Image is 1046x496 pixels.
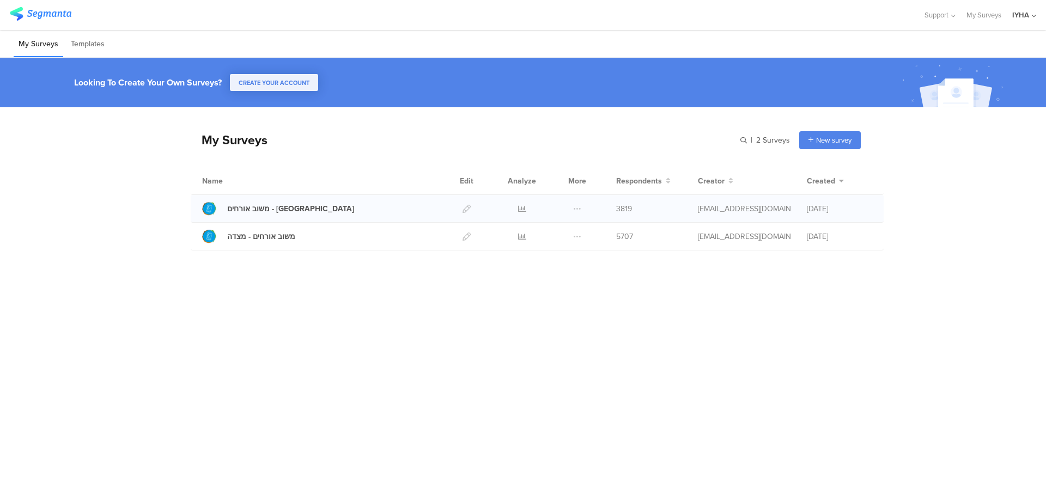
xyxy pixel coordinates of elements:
[227,231,295,242] div: משוב אורחים - מצדה
[616,231,633,242] span: 5707
[202,201,354,216] a: משוב אורחים - [GEOGRAPHIC_DATA]
[616,175,662,187] span: Respondents
[202,229,295,243] a: משוב אורחים - מצדה
[616,175,671,187] button: Respondents
[698,175,725,187] span: Creator
[14,32,63,57] li: My Surveys
[816,135,852,145] span: New survey
[565,167,589,194] div: More
[74,76,222,89] div: Looking To Create Your Own Surveys?
[807,231,872,242] div: [DATE]
[506,167,538,194] div: Analyze
[698,231,790,242] div: ofir@iyha.org.il
[227,203,354,215] div: משוב אורחים - עין גדי
[698,175,733,187] button: Creator
[898,61,1011,111] img: create_account_image.svg
[616,203,632,215] span: 3819
[807,175,835,187] span: Created
[756,134,790,146] span: 2 Surveys
[749,134,754,146] span: |
[66,32,110,57] li: Templates
[239,78,309,87] span: CREATE YOUR ACCOUNT
[807,175,844,187] button: Created
[230,74,318,91] button: CREATE YOUR ACCOUNT
[10,7,71,21] img: segmanta logo
[807,203,872,215] div: [DATE]
[455,167,478,194] div: Edit
[925,10,948,20] span: Support
[1012,10,1029,20] div: IYHA
[698,203,790,215] div: ofir@iyha.org.il
[202,175,267,187] div: Name
[191,131,267,149] div: My Surveys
